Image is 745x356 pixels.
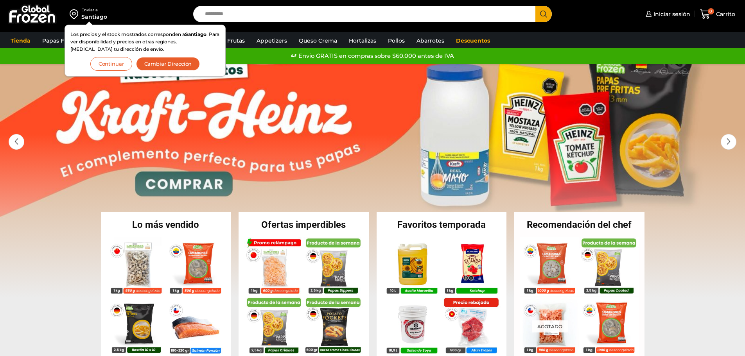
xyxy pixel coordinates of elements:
a: Hortalizas [345,33,380,48]
strong: Santiago [185,31,206,37]
span: 0 [708,8,714,14]
h2: Ofertas imperdibles [239,220,369,229]
span: Carrito [714,10,735,18]
a: Iniciar sesión [644,6,690,22]
h2: Recomendación del chef [514,220,644,229]
h2: Lo más vendido [101,220,231,229]
a: Abarrotes [413,33,448,48]
p: Los precios y el stock mostrados corresponden a . Para ver disponibilidad y precios en otras regi... [70,30,220,53]
a: Descuentos [452,33,494,48]
div: Santiago [81,13,107,21]
div: Previous slide [9,134,24,150]
div: Next slide [721,134,736,150]
a: Pollos [384,33,409,48]
button: Search button [535,6,552,22]
a: Appetizers [253,33,291,48]
a: 0 Carrito [698,5,737,23]
span: Iniciar sesión [652,10,690,18]
p: Agotado [532,320,568,333]
a: Papas Fritas [38,33,80,48]
div: Enviar a [81,7,107,13]
button: Cambiar Dirección [136,57,200,71]
button: Continuar [90,57,132,71]
h2: Favoritos temporada [377,220,507,229]
a: Tienda [7,33,34,48]
a: Queso Crema [295,33,341,48]
img: address-field-icon.svg [70,7,81,21]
